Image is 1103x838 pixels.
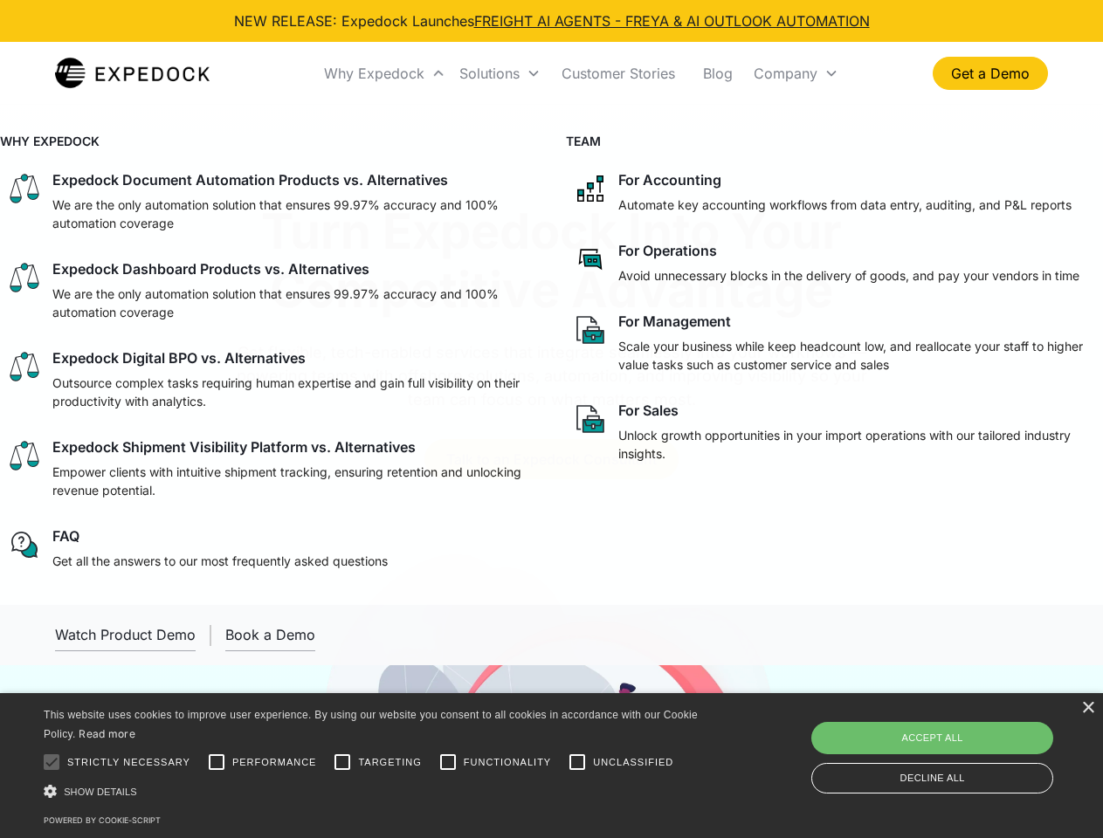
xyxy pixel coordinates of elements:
div: NEW RELEASE: Expedock Launches [234,10,870,31]
a: Blog [689,44,747,103]
div: Company [754,65,817,82]
div: Why Expedock [324,65,424,82]
span: Performance [232,755,317,770]
iframe: Chat Widget [812,649,1103,838]
a: home [55,56,210,91]
div: Book a Demo [225,626,315,643]
span: Functionality [464,755,551,770]
span: Show details [64,786,137,797]
span: Targeting [358,755,421,770]
a: Get a Demo [933,57,1048,90]
span: This website uses cookies to improve user experience. By using our website you consent to all coo... [44,709,698,741]
a: Read more [79,727,135,740]
span: Unclassified [593,755,673,770]
div: Solutions [452,44,548,103]
a: Book a Demo [225,619,315,651]
a: Powered by cookie-script [44,815,161,825]
div: Watch Product Demo [55,626,196,643]
img: Expedock Logo [55,56,210,91]
div: Show details [44,782,704,800]
div: Solutions [459,65,520,82]
a: Customer Stories [548,44,689,103]
span: Strictly necessary [67,755,190,770]
div: Why Expedock [317,44,452,103]
div: Company [747,44,845,103]
a: FREIGHT AI AGENTS - FREYA & AI OUTLOOK AUTOMATION [474,12,870,30]
a: open lightbox [55,619,196,651]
